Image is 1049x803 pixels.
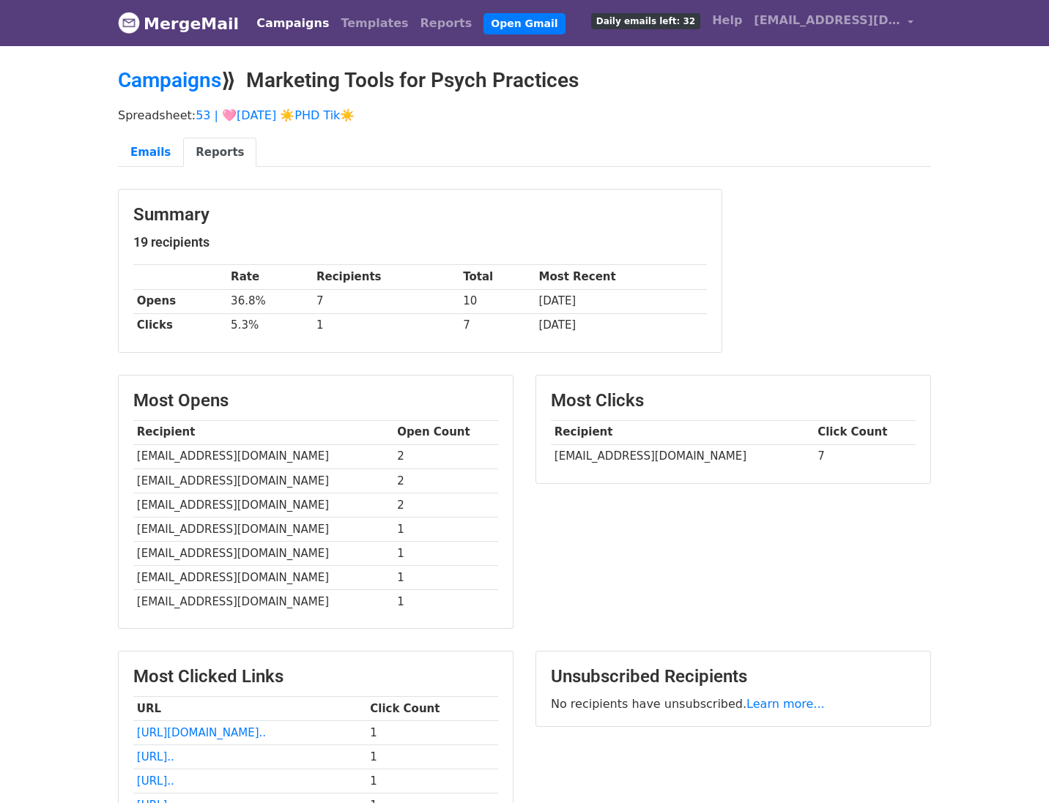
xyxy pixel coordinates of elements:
[535,289,707,313] td: [DATE]
[976,733,1049,803] iframe: Chat Widget
[133,697,366,721] th: URL
[706,6,748,35] a: Help
[393,542,498,566] td: 1
[748,6,919,40] a: [EMAIL_ADDRESS][DOMAIN_NAME]
[133,420,393,444] th: Recipient
[393,444,498,468] td: 2
[118,8,239,39] a: MergeMail
[393,420,498,444] th: Open Count
[415,9,478,38] a: Reports
[551,420,814,444] th: Recipient
[133,289,227,313] th: Opens
[313,313,459,337] td: 1
[137,726,266,739] a: [URL][DOMAIN_NAME]..
[535,265,707,289] th: Most Recent
[196,108,355,122] a: 53 | 🩷[DATE] ☀️PHD Tik☀️
[393,517,498,541] td: 1
[551,696,916,712] p: No recipients have unsubscribed.
[227,289,313,313] td: 36.8%
[393,468,498,493] td: 2
[133,566,393,590] td: [EMAIL_ADDRESS][DOMAIN_NAME]
[118,68,221,92] a: Campaigns
[459,289,535,313] td: 10
[591,13,700,29] span: Daily emails left: 32
[118,108,931,123] p: Spreadsheet:
[118,138,183,168] a: Emails
[133,517,393,541] td: [EMAIL_ADDRESS][DOMAIN_NAME]
[118,68,931,93] h2: ⟫ Marketing Tools for Psych Practices
[313,265,459,289] th: Recipients
[133,590,393,614] td: [EMAIL_ADDRESS][DOMAIN_NAME]
[133,468,393,493] td: [EMAIL_ADDRESS][DOMAIN_NAME]
[335,9,414,38] a: Templates
[133,313,227,337] th: Clicks
[585,6,706,35] a: Daily emails left: 32
[313,289,459,313] td: 7
[366,769,498,793] td: 1
[551,390,916,411] h3: Most Clicks
[483,13,565,34] a: Open Gmail
[535,313,707,337] td: [DATE]
[459,265,535,289] th: Total
[137,774,174,788] a: [URL]..
[366,721,498,745] td: 1
[459,313,535,337] td: 7
[133,204,707,225] h3: Summary
[133,390,498,411] h3: Most Opens
[814,444,916,468] td: 7
[133,444,393,468] td: [EMAIL_ADDRESS][DOMAIN_NAME]
[746,697,825,711] a: Learn more...
[393,590,498,614] td: 1
[227,265,313,289] th: Rate
[814,420,916,444] th: Click Count
[366,745,498,769] td: 1
[393,566,498,590] td: 1
[366,697,498,721] th: Click Count
[393,493,498,517] td: 2
[551,444,814,468] td: [EMAIL_ADDRESS][DOMAIN_NAME]
[754,12,900,29] span: [EMAIL_ADDRESS][DOMAIN_NAME]
[183,138,256,168] a: Reports
[551,666,916,687] h3: Unsubscribed Recipients
[227,313,313,337] td: 5.3%
[133,493,393,517] td: [EMAIL_ADDRESS][DOMAIN_NAME]
[251,9,335,38] a: Campaigns
[137,750,174,763] a: [URL]..
[133,234,707,250] h5: 19 recipients
[133,666,498,687] h3: Most Clicked Links
[133,542,393,566] td: [EMAIL_ADDRESS][DOMAIN_NAME]
[118,12,140,34] img: MergeMail logo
